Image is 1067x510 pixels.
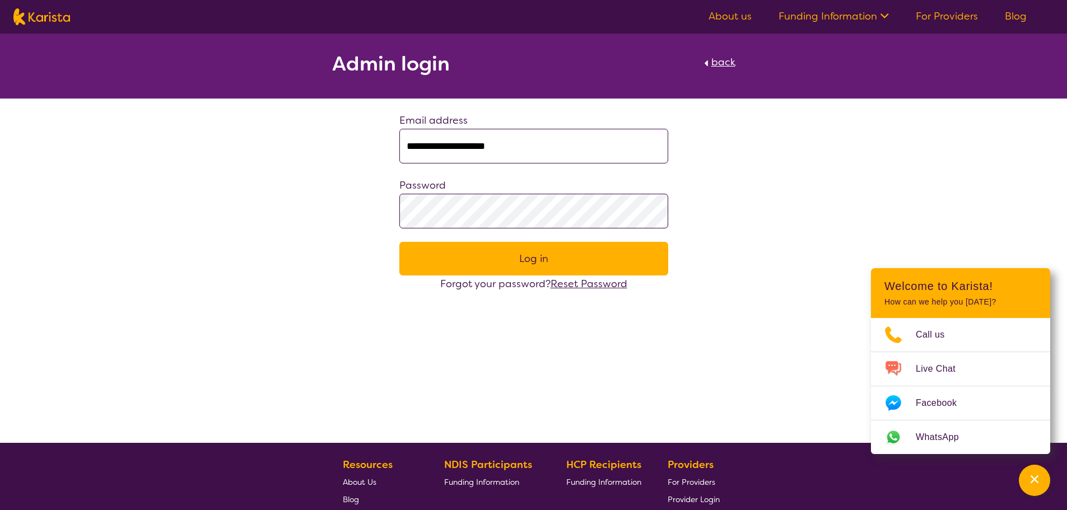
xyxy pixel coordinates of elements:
[13,8,70,25] img: Karista logo
[566,477,641,487] span: Funding Information
[668,490,720,508] a: Provider Login
[343,494,359,504] span: Blog
[916,326,958,343] span: Call us
[779,10,889,23] a: Funding Information
[871,420,1050,454] a: Web link opens in a new tab.
[668,458,714,471] b: Providers
[668,473,720,490] a: For Providers
[399,114,468,127] label: Email address
[709,10,752,23] a: About us
[916,395,970,411] span: Facebook
[444,458,532,471] b: NDIS Participants
[1005,10,1027,23] a: Blog
[871,318,1050,454] ul: Choose channel
[884,279,1037,293] h2: Welcome to Karista!
[916,361,969,377] span: Live Chat
[916,10,978,23] a: For Providers
[566,458,641,471] b: HCP Recipients
[399,242,668,275] button: Log in
[884,297,1037,307] p: How can we help you [DATE]?
[668,477,715,487] span: For Providers
[566,473,641,490] a: Funding Information
[399,275,668,292] div: Forgot your password?
[668,494,720,504] span: Provider Login
[444,477,519,487] span: Funding Information
[343,458,393,471] b: Resources
[343,473,418,490] a: About Us
[1019,465,1050,496] button: Channel Menu
[444,473,541,490] a: Funding Information
[343,477,376,487] span: About Us
[551,277,627,291] a: Reset Password
[701,54,735,78] a: back
[343,490,418,508] a: Blog
[871,268,1050,454] div: Channel Menu
[916,429,972,446] span: WhatsApp
[332,54,450,74] h2: Admin login
[711,55,735,69] span: back
[399,179,446,192] label: Password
